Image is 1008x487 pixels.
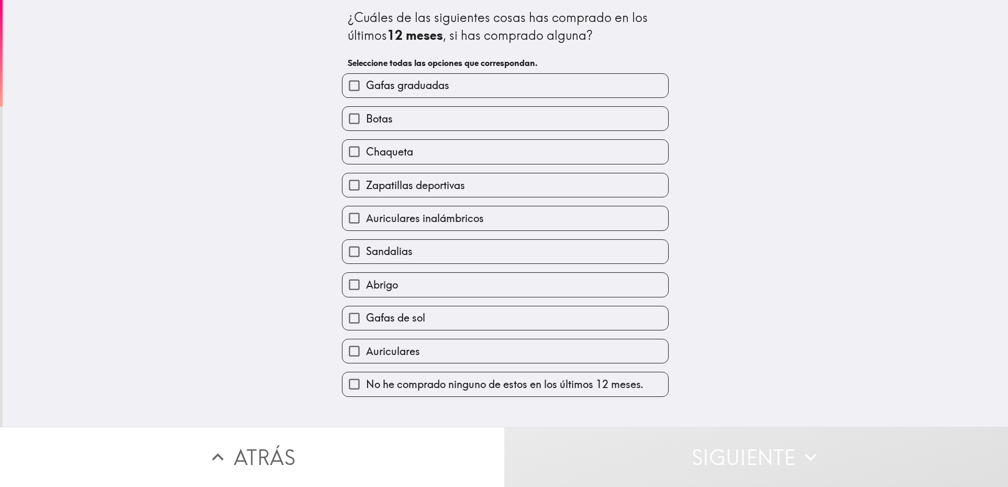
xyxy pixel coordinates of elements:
span: No he comprado ninguno de estos en los últimos 12 meses. [366,377,644,392]
span: Gafas graduadas [366,78,449,93]
span: Chaqueta [366,145,413,159]
button: Botas [342,107,668,130]
h6: Seleccione todas las opciones que correspondan. [348,57,663,69]
span: Botas [366,112,393,126]
span: Auriculares [366,344,420,359]
button: Gafas de sol [342,306,668,330]
span: Abrigo [366,278,398,292]
span: Sandalias [366,244,413,259]
button: Auriculares inalámbricos [342,206,668,230]
button: Sandalias [342,240,668,263]
div: ¿Cuáles de las siguientes cosas has comprado en los últimos , si has comprado alguna? [348,9,663,44]
span: Zapatillas deportivas [366,178,465,193]
span: Auriculares inalámbricos [366,211,484,226]
button: Chaqueta [342,140,668,163]
span: Gafas de sol [366,311,425,325]
b: 12 meses [387,27,443,43]
button: Zapatillas deportivas [342,173,668,197]
button: Gafas graduadas [342,74,668,97]
button: Abrigo [342,273,668,296]
button: No he comprado ninguno de estos en los últimos 12 meses. [342,372,668,396]
button: Auriculares [342,339,668,363]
